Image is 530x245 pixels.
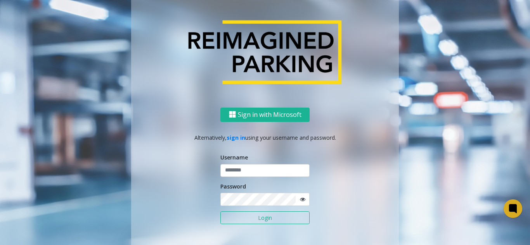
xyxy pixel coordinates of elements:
label: Username [220,153,248,161]
button: Sign in with Microsoft [220,107,310,122]
p: Alternatively, using your username and password. [139,133,391,141]
button: Login [220,211,310,224]
a: sign in [227,134,245,141]
label: Password [220,182,246,190]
